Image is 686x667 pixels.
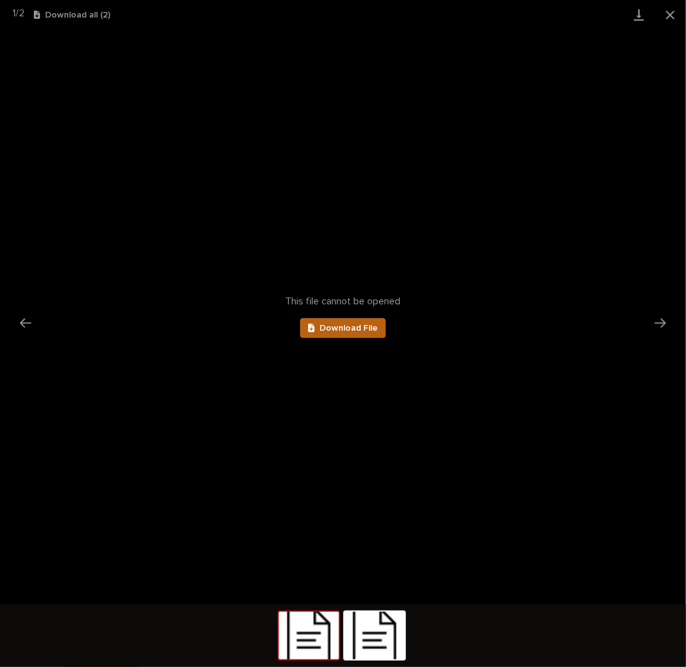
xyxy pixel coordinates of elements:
span: 1 [13,8,16,18]
button: Previous slide [13,311,39,335]
img: document.png [345,612,405,659]
button: Download all (2) [34,11,110,19]
a: Download File [300,318,387,338]
span: 2 [19,8,24,18]
span: Download File [320,324,378,333]
span: This file cannot be opened [286,296,401,308]
button: Next slide [647,311,673,335]
img: document.png [279,612,339,659]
